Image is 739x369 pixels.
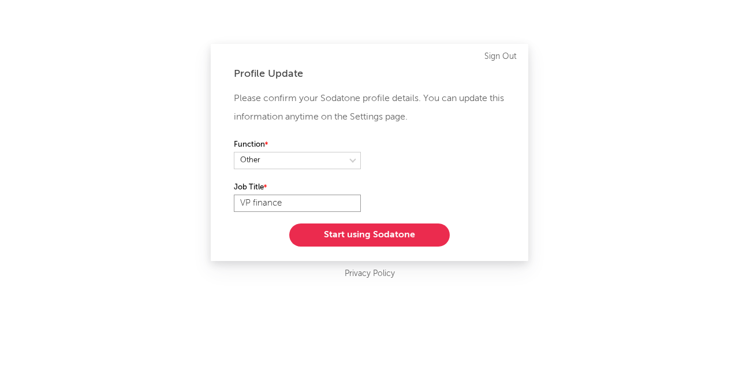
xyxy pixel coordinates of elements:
a: Privacy Policy [345,267,395,281]
p: Please confirm your Sodatone profile details. You can update this information anytime on the Sett... [234,90,505,126]
label: Function [234,138,361,152]
a: Sign Out [484,50,517,64]
button: Start using Sodatone [289,223,450,247]
label: Job Title [234,181,361,195]
div: Profile Update [234,67,505,81]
